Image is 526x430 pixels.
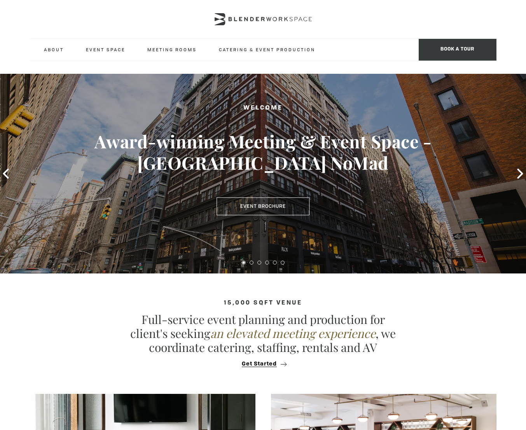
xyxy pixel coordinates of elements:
a: Event Brochure [217,197,309,215]
button: Get Started [239,360,287,367]
h2: Welcome [26,103,500,113]
a: About [38,39,70,60]
span: Book a tour [419,39,496,61]
a: Catering & Event Production [213,39,322,60]
h4: 15,000 sqft venue [30,300,496,306]
p: Full-service event planning and production for client's seeking , we coordinate catering, staffin... [127,312,399,354]
a: Meeting Rooms [141,39,203,60]
a: Event Space [80,39,131,60]
h3: Award-winning Meeting & Event Space - [GEOGRAPHIC_DATA] NoMad [26,131,500,174]
span: Get Started [242,361,277,367]
em: an elevated meeting experience [210,326,376,341]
